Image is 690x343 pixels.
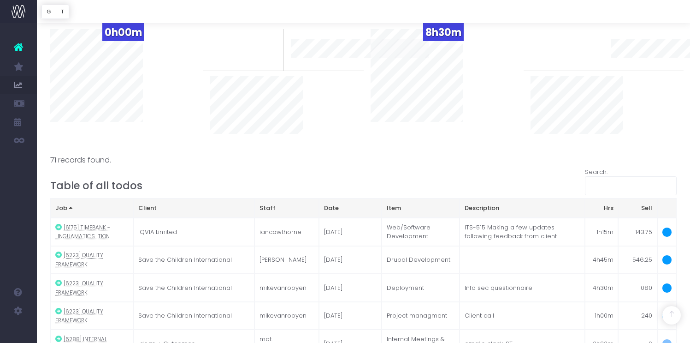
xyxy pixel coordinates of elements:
td: [PERSON_NAME] [254,246,319,274]
span: 0% [582,29,597,44]
div: Sell [623,204,652,213]
abbr: [6223] Quality Framework [55,252,103,268]
td: mikevanrooyen [254,302,319,330]
abbr: [6223] Quality Framework [55,280,103,296]
td: Save the Children International [134,302,254,330]
div: Client [138,204,249,213]
td: 4h45m [585,246,619,274]
input: Search: [585,176,677,195]
span: To last week [210,38,248,47]
div: Staff [259,204,314,213]
td: [DATE] [319,246,382,274]
td: 1080 [618,274,657,302]
td: Save the Children International [134,246,254,274]
span: 10 week trend [611,60,653,69]
td: Deployment [382,274,460,302]
td: iancawthorne [254,218,319,246]
td: 1h00m [585,302,619,330]
span: 0% [261,29,277,44]
img: images/default_profile_image.png [12,325,25,338]
td: ITS-515 Making a few updates following feedback from client. [460,218,585,246]
td: IQVIA Limited [134,218,254,246]
th: Hrs [585,199,619,218]
th: Job [51,199,134,218]
td: Client call [460,302,585,330]
button: G [41,5,56,19]
div: Date [324,204,377,213]
button: T [56,5,69,19]
td: 240 [618,302,657,330]
td: [DATE] [319,302,382,330]
span: 10 week trend [291,60,332,69]
th: Client [134,199,254,218]
div: Vertical button group [41,5,69,19]
td: [DATE] [319,218,382,246]
h3: Table of all todos [50,180,677,192]
span: 0h00m [102,23,144,41]
td: 1h15m [585,218,619,246]
th: Date [319,199,382,218]
div: 71 records found. [50,155,677,166]
td: Web/Software Development [382,218,460,246]
div: Description [465,204,580,213]
span: 8h30m [423,23,464,41]
abbr: [6175] Timebank - Linguamatics Website: Design Requirements, Web Development and S.E.O. to suppor... [55,224,111,241]
span: To last week [531,38,568,47]
td: Save the Children International [134,274,254,302]
th: Staff [254,199,319,218]
td: Project managment [382,302,460,330]
label: Search: [585,168,677,195]
th: Item [382,199,460,218]
abbr: [6223] Quality Framework [55,308,103,325]
div: Job [55,204,128,213]
th: Sell [618,199,657,218]
td: [DATE] [319,274,382,302]
td: Info sec questionnaire [460,274,585,302]
td: 4h30m [585,274,619,302]
td: 546.25 [618,246,657,274]
div: Hrs [590,204,613,213]
td: 143.75 [618,218,657,246]
td: Drupal Development [382,246,460,274]
div: Item [387,204,455,213]
th: Description [460,199,585,218]
td: mikevanrooyen [254,274,319,302]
